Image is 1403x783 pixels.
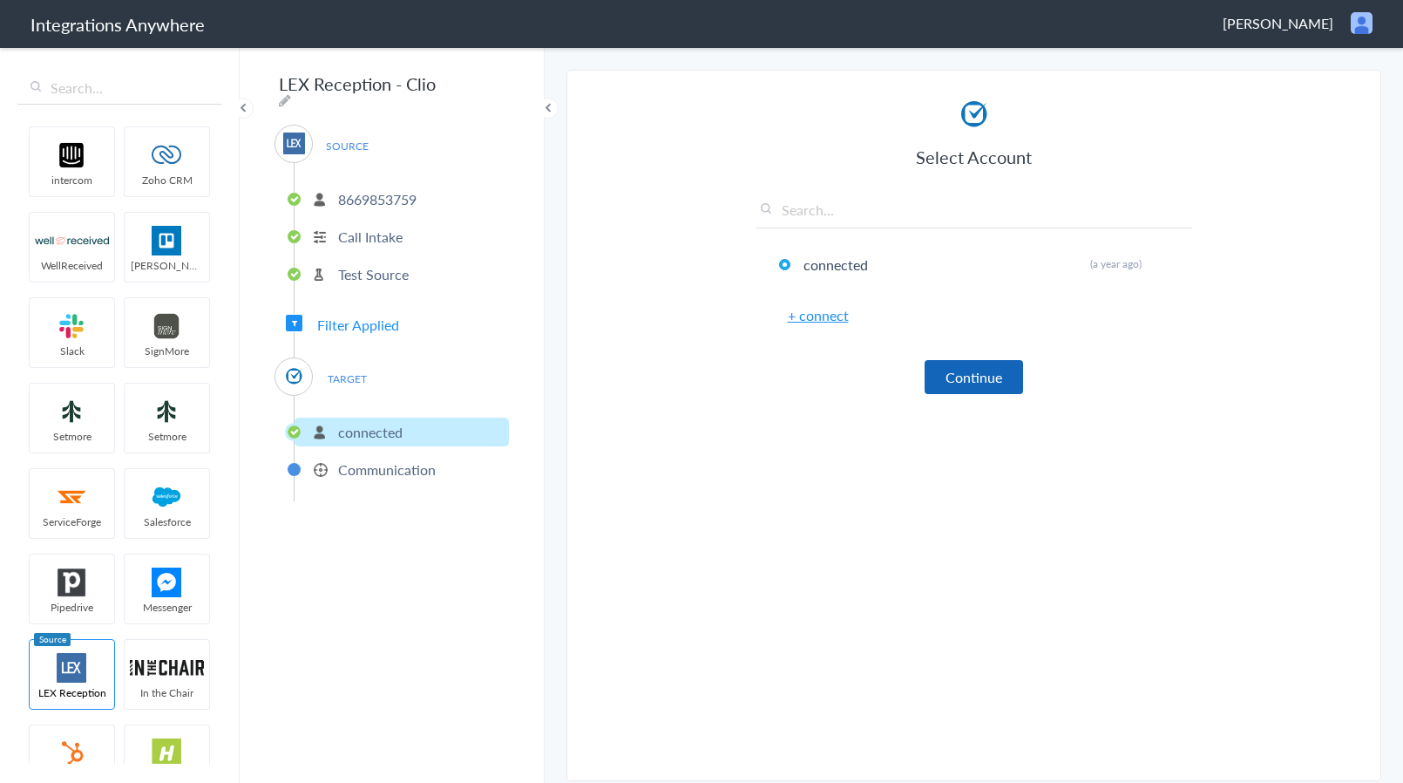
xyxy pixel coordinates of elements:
[35,226,109,255] img: wr-logo.svg
[35,739,109,768] img: hubspot-logo.svg
[788,305,849,325] a: + connect
[957,97,992,132] img: clio-logo.svg
[130,140,204,170] img: zoho-logo.svg
[338,422,403,442] p: connected
[125,600,209,615] span: Messenger
[35,653,109,683] img: lex-app-logo.svg
[756,200,1192,228] input: Search...
[314,367,380,391] span: TARGET
[125,258,209,273] span: [PERSON_NAME]
[756,145,1192,169] h3: Select Account
[338,264,409,284] p: Test Source
[130,226,204,255] img: trello.png
[30,429,114,444] span: Setmore
[317,315,399,335] span: Filter Applied
[35,397,109,426] img: setmoreNew.jpg
[30,514,114,529] span: ServiceForge
[925,360,1023,394] button: Continue
[35,140,109,170] img: intercom-logo.svg
[1351,12,1372,34] img: user.png
[1223,13,1333,33] span: [PERSON_NAME]
[35,568,109,597] img: pipedrive.png
[30,600,114,615] span: Pipedrive
[30,258,114,273] span: WellReceived
[30,685,114,700] span: LEX Reception
[283,365,305,387] img: clio-logo.svg
[30,344,114,358] span: Slack
[130,482,204,512] img: salesforce-logo.svg
[130,568,204,597] img: FBM.png
[125,685,209,700] span: In the Chair
[130,397,204,426] img: setmoreNew.jpg
[125,514,209,529] span: Salesforce
[30,173,114,187] span: intercom
[130,739,204,768] img: hs-app-logo.svg
[125,173,209,187] span: Zoho CRM
[30,12,205,37] h1: Integrations Anywhere
[1090,256,1142,271] span: (a year ago)
[338,227,403,247] p: Call Intake
[130,311,204,341] img: signmore-logo.png
[125,344,209,358] span: SignMore
[338,189,417,209] p: 8669853759
[314,134,380,158] span: SOURCE
[338,460,436,480] p: Communication
[17,71,222,105] input: Search...
[35,482,109,512] img: serviceforge-icon.png
[125,429,209,444] span: Setmore
[283,133,305,154] img: lex-app-logo.svg
[35,311,109,341] img: slack-logo.svg
[130,653,204,683] img: inch-logo.svg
